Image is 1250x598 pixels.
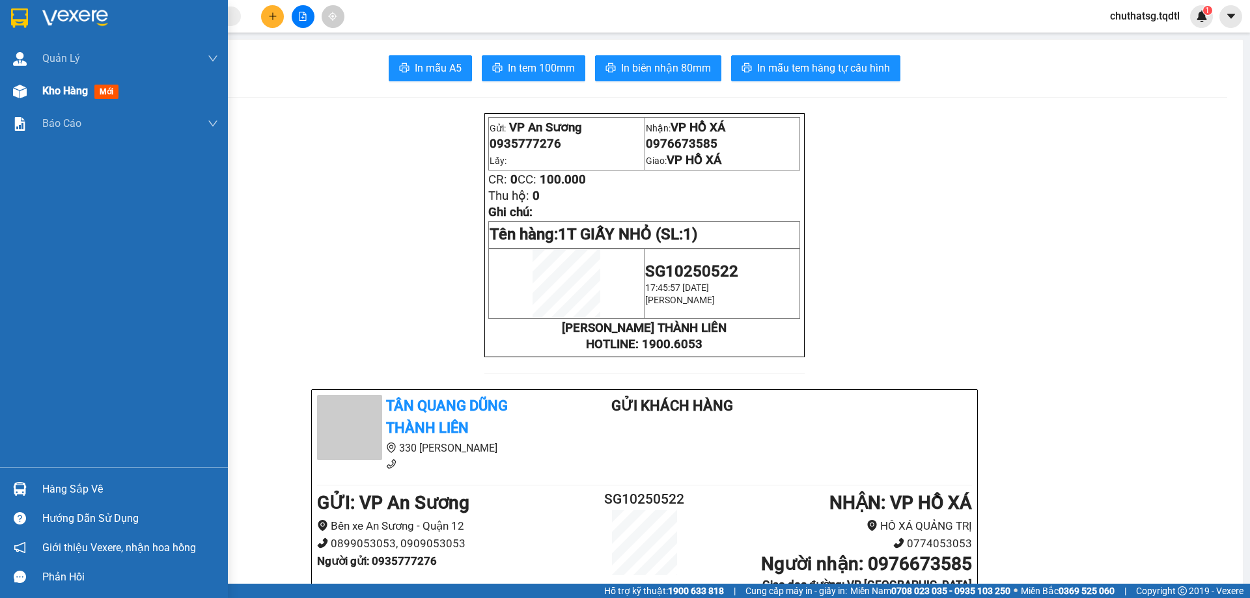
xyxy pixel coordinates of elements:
span: VP HỒ XÁ [671,120,725,135]
b: NHẬN : VP HỒ XÁ [829,492,972,513]
span: Miền Nam [850,584,1010,598]
span: file-add [298,12,307,21]
button: file-add [292,5,314,28]
b: Người nhận : 0976673585 [761,553,972,575]
button: printerIn biên nhận 80mm [595,55,721,81]
span: phone [893,537,904,549]
span: mới [94,85,118,99]
span: Báo cáo [42,115,81,131]
button: printerIn tem 100mm [482,55,585,81]
span: Quản Lý [42,50,80,66]
span: aim [328,12,337,21]
span: In tem 100mm [508,60,575,76]
b: Giao dọc đường: VP [GEOGRAPHIC_DATA] [762,578,972,591]
span: printer [742,62,752,75]
span: 17:45:57 [DATE] [645,282,709,293]
span: VP An Sương [5,7,61,36]
span: down [208,53,218,64]
span: CR: [488,172,507,187]
div: Hàng sắp về [42,480,218,499]
span: 0 [48,88,55,102]
button: printerIn mẫu A5 [389,55,472,81]
p: Gửi: [5,7,97,36]
span: 1 [1205,6,1210,15]
div: Phản hồi [42,567,218,587]
strong: HOTLINE: 1900.6053 [586,337,702,351]
button: aim [322,5,344,28]
span: In mẫu tem hàng tự cấu hình [757,60,890,76]
span: CR: [4,72,23,86]
span: Thu hộ: [4,88,45,102]
span: 1T GIẤY NHỎ (SL: [558,225,697,243]
span: message [14,571,26,583]
span: Giao: [99,48,178,60]
p: Nhận: [99,14,190,28]
strong: 1900 633 818 [668,586,724,596]
li: 0774053053 [699,535,972,552]
span: caret-down [1225,10,1237,22]
span: CC: [518,172,536,187]
img: warehouse-icon [13,52,27,66]
b: Người gửi : 0935777276 [317,554,437,567]
span: In biên nhận 80mm [621,60,711,76]
p: Gửi: [490,120,643,135]
span: environment [386,442,396,453]
span: 1) [683,225,697,243]
img: logo-vxr [11,8,28,28]
span: 0976673585 [646,137,717,151]
span: chuthatsg.tqdtl [1100,8,1190,24]
span: Hỗ trợ kỹ thuật: [604,584,724,598]
img: warehouse-icon [13,482,27,496]
strong: [PERSON_NAME] THÀNH LIÊN [562,321,727,335]
span: printer [492,62,503,75]
strong: 0708 023 035 - 0935 103 250 [891,586,1010,596]
span: SG10250522 [645,262,738,280]
b: Tân Quang Dũng Thành Liên [386,398,508,437]
span: In mẫu A5 [415,60,462,76]
li: Bến xe An Sương - Quận 12 [317,517,590,535]
span: Giới thiệu Vexere, nhận hoa hồng [42,539,196,556]
span: phone [317,537,328,549]
span: VP HỒ XÁ [667,153,721,167]
li: HỒ XÁ QUẢNG TRỊ [699,517,972,535]
span: Giao: [646,156,721,166]
span: environment [317,520,328,531]
li: 0899053053, 0909053053 [317,535,590,552]
img: warehouse-icon [13,85,27,98]
span: Miền Bắc [1021,584,1115,598]
strong: 0369 525 060 [1059,586,1115,596]
span: printer [605,62,616,75]
span: | [734,584,736,598]
li: 330 [PERSON_NAME] [317,440,559,456]
span: copyright [1178,586,1187,595]
span: 0 [26,72,33,86]
p: Nhận: [646,120,799,135]
span: VP An Sương [509,120,582,135]
span: question-circle [14,512,26,524]
span: notification [14,541,26,554]
span: Thu hộ: [488,189,529,203]
span: VP HỒ XÁ [127,14,182,28]
span: 100.000 [540,172,586,187]
div: Hướng dẫn sử dụng [42,509,218,528]
b: Gửi khách hàng [611,398,733,414]
span: 100.000 [55,72,102,86]
span: 0935777276 [5,38,77,52]
b: GỬI : VP An Sương [317,492,469,513]
span: phone [386,459,396,469]
span: plus [268,12,277,21]
span: environment [867,520,878,531]
span: Ghi chú: [488,205,533,219]
span: 0935777276 [490,137,561,151]
span: down [208,118,218,129]
span: Kho hàng [42,85,88,97]
button: plus [261,5,284,28]
span: ⚪️ [1014,588,1018,593]
span: 0976673585 [99,30,171,44]
span: 0 [533,189,540,203]
span: CC: [33,72,52,86]
span: Tên hàng: [490,225,697,243]
span: Cung cấp máy in - giấy in: [745,584,847,598]
span: VP HỒ XÁ [123,46,178,61]
span: printer [399,62,410,75]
